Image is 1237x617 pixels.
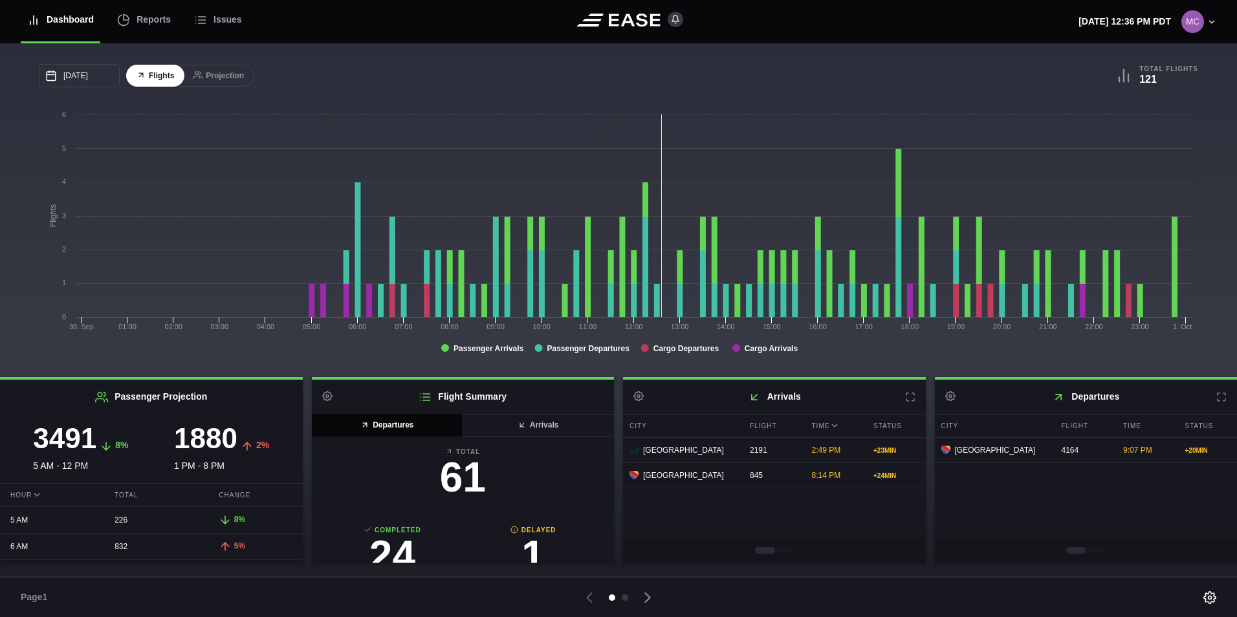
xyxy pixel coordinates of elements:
div: 5 AM - 12 PM [10,424,151,473]
text: 22:00 [1085,323,1103,330]
text: 0 [62,313,66,321]
h2: Flight Summary [312,380,615,414]
text: 06:00 [349,323,367,330]
text: 04:00 [257,323,275,330]
span: 9:07 PM [1123,446,1152,455]
text: 14:00 [717,323,735,330]
span: 5% [234,541,245,550]
h3: 3491 [33,424,96,453]
div: + 23 MIN [873,446,919,455]
text: 2 [62,245,66,253]
b: Total Flights [1139,65,1198,73]
text: 3 [62,211,66,219]
text: 19:00 [947,323,965,330]
input: mm/dd/yyyy [39,64,120,87]
div: Flight [743,415,802,437]
tspan: Passenger Departures [547,344,629,353]
text: 12:00 [625,323,643,330]
text: 13:00 [671,323,689,330]
tspan: Passenger Arrivals [454,344,524,353]
p: [DATE] 12:36 PM PDT [1078,15,1171,28]
span: 2% [256,440,269,450]
text: 20:00 [993,323,1011,330]
h3: 61 [322,457,604,498]
div: Time [1117,415,1176,437]
span: 8% [234,515,245,524]
text: 07:00 [395,323,413,330]
div: City [935,415,1052,437]
span: [GEOGRAPHIC_DATA] [643,444,724,456]
text: 16:00 [809,323,827,330]
span: [GEOGRAPHIC_DATA] [643,470,724,481]
text: 15:00 [763,323,781,330]
text: 01:00 [118,323,137,330]
div: Change [208,484,302,506]
div: 832 [104,534,198,559]
text: 05:00 [303,323,321,330]
tspan: 30. Sep [69,323,94,330]
div: Time [805,415,864,437]
span: Page 1 [21,590,53,604]
h2: Arrivals [623,380,926,414]
div: 374 [104,561,198,585]
text: 02:00 [164,323,182,330]
div: Status [867,415,926,437]
tspan: 1. Oct [1173,323,1192,330]
button: Departures [312,414,464,437]
div: + 24 MIN [873,471,919,481]
button: Projection [183,65,254,87]
div: + 20 MIN [1185,446,1231,455]
text: 11:00 [579,323,597,330]
text: 08:00 [441,323,459,330]
span: 8:14 PM [812,471,841,480]
text: 21:00 [1039,323,1057,330]
text: 4 [62,178,66,186]
div: City [623,415,740,437]
tspan: Flights [49,204,58,227]
span: 2:49 PM [812,446,841,455]
h3: 1 [463,535,604,576]
div: 845 [743,463,802,488]
div: Total [104,484,198,506]
b: Total [322,447,604,457]
b: 121 [1139,74,1157,85]
a: Delayed1 [463,525,604,583]
a: Completed24 [322,525,463,583]
text: 1 [62,279,66,287]
h3: 1880 [174,424,237,453]
img: 1153cdcb26907aa7d1cda5a03a6cdb74 [1181,10,1204,33]
b: Delayed [463,525,604,535]
text: 03:00 [211,323,229,330]
div: Flight [1055,415,1114,437]
button: Arrivals [462,414,614,437]
text: 18:00 [901,323,919,330]
div: 1 PM - 8 PM [151,424,292,473]
text: 6 [62,111,66,118]
text: 5 [62,144,66,152]
div: 226 [104,508,198,532]
text: 17:00 [855,323,873,330]
b: Completed [322,525,463,535]
text: 10:00 [532,323,551,330]
text: 09:00 [487,323,505,330]
h3: 24 [322,535,463,576]
text: 23:00 [1131,323,1149,330]
div: 4164 [1055,438,1114,462]
span: 8% [115,440,128,450]
tspan: Cargo Arrivals [745,344,798,353]
div: 2191 [743,438,802,462]
tspan: Cargo Departures [653,344,719,353]
a: Total61 [322,447,604,504]
span: [GEOGRAPHIC_DATA] [955,444,1036,456]
button: Flights [126,65,184,87]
